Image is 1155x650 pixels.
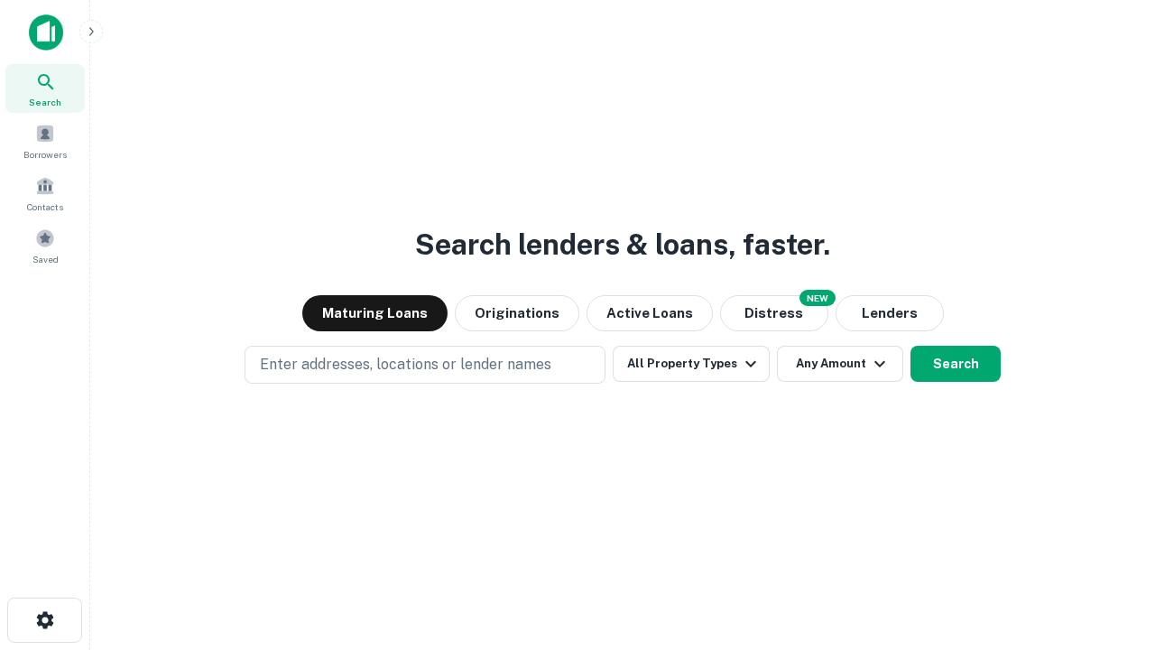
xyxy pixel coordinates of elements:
[613,346,770,382] button: All Property Types
[5,64,85,113] a: Search
[32,252,59,266] span: Saved
[799,290,836,306] div: NEW
[836,295,944,331] button: Lenders
[260,354,551,376] p: Enter addresses, locations or lender names
[455,295,579,331] button: Originations
[587,295,713,331] button: Active Loans
[1065,506,1155,592] iframe: Chat Widget
[302,295,448,331] button: Maturing Loans
[29,14,63,51] img: capitalize-icon.png
[29,95,61,109] span: Search
[720,295,828,331] button: Search distressed loans with lien and other non-mortgage details.
[245,346,605,384] button: Enter addresses, locations or lender names
[5,116,85,165] a: Borrowers
[777,346,903,382] button: Any Amount
[27,200,63,214] span: Contacts
[910,346,1001,382] button: Search
[23,147,67,162] span: Borrowers
[415,223,830,266] h3: Search lenders & loans, faster.
[5,169,85,218] a: Contacts
[5,221,85,270] a: Saved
